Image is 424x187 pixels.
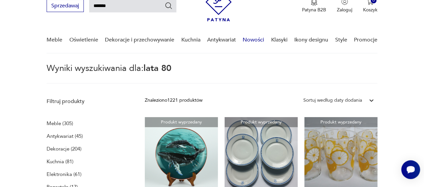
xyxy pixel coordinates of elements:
[143,62,171,74] span: lata 80
[165,2,173,10] button: Szukaj
[207,27,236,53] a: Antykwariat
[47,157,73,166] a: Kuchnia (81)
[145,97,202,104] div: Znaleziono 1221 produktów
[303,97,362,104] div: Sortuj według daty dodania
[47,27,62,53] a: Meble
[354,27,377,53] a: Promocje
[181,27,200,53] a: Kuchnia
[47,119,73,128] a: Meble (305)
[105,27,174,53] a: Dekoracje i przechowywanie
[271,27,288,53] a: Klasyki
[47,4,84,9] a: Sprzedawaj
[302,7,326,13] p: Patyna B2B
[335,27,347,53] a: Style
[69,27,98,53] a: Oświetlenie
[294,27,328,53] a: Ikony designu
[47,170,81,179] a: Elektronika (61)
[47,64,377,84] p: Wyniki wyszukiwania dla:
[243,27,264,53] a: Nowości
[401,160,420,179] iframe: Smartsupp widget button
[47,98,129,105] p: Filtruj produkty
[47,131,83,141] a: Antykwariat (45)
[337,7,352,13] p: Zaloguj
[47,144,81,154] a: Dekoracje (204)
[363,7,377,13] p: Koszyk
